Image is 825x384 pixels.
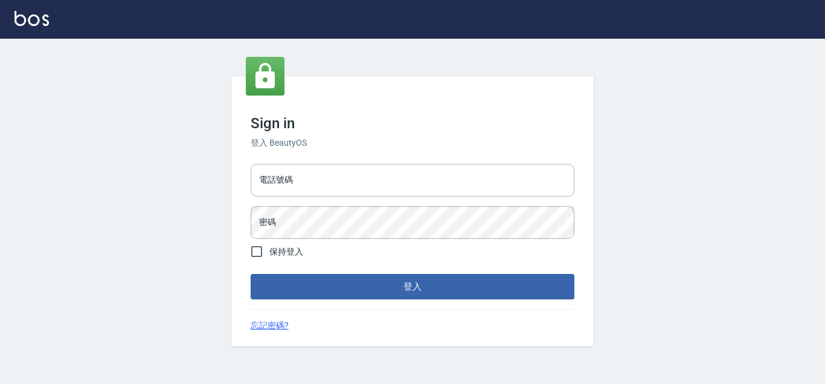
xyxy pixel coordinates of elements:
a: 忘記密碼? [251,319,289,332]
button: 登入 [251,274,574,299]
span: 保持登入 [269,246,303,258]
img: Logo [14,11,49,26]
h3: Sign in [251,115,574,132]
h6: 登入 BeautyOS [251,137,574,149]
